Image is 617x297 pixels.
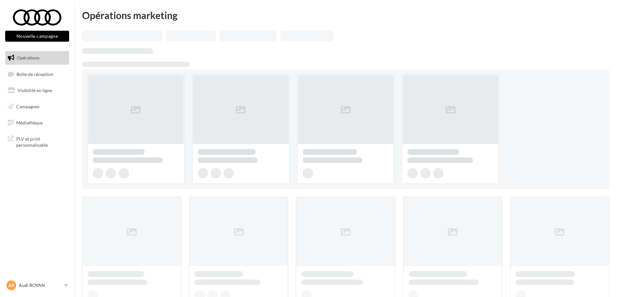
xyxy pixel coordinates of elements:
[5,279,69,292] a: AR Audi ROYAN
[82,10,609,20] div: Opérations marketing
[16,71,53,77] span: Boîte de réception
[19,282,62,289] p: Audi ROYAN
[4,67,70,81] a: Boîte de réception
[5,31,69,42] button: Nouvelle campagne
[8,282,15,289] span: AR
[4,84,70,97] a: Visibilité en ligne
[17,55,39,60] span: Opérations
[4,132,70,151] a: PLV et print personnalisable
[4,51,70,65] a: Opérations
[16,120,43,125] span: Médiathèque
[4,116,70,130] a: Médiathèque
[17,88,52,93] span: Visibilité en ligne
[4,100,70,113] a: Campagnes
[16,134,67,148] span: PLV et print personnalisable
[16,104,39,109] span: Campagnes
